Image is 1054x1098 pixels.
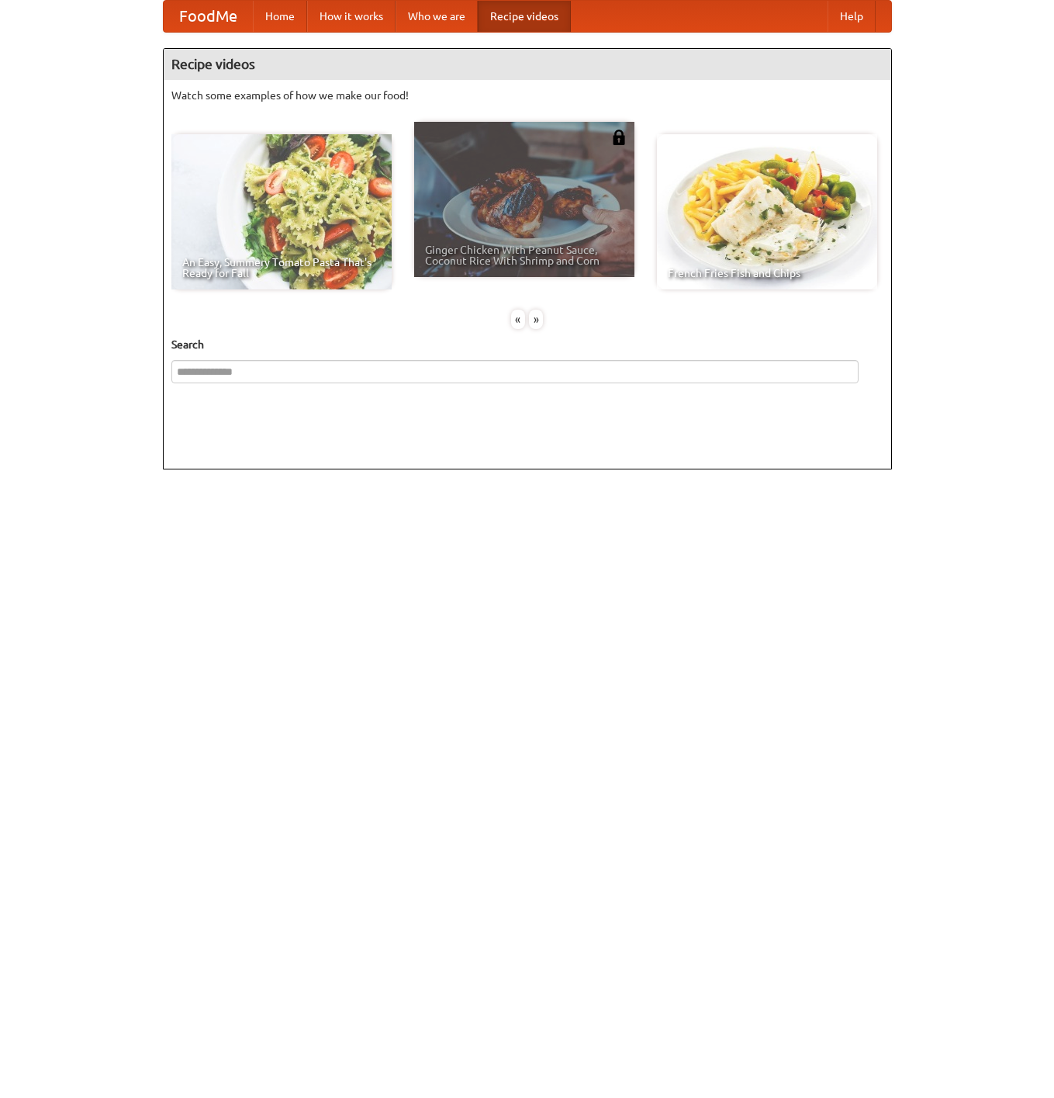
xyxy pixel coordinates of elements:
img: 483408.png [611,130,627,145]
h5: Search [171,337,883,352]
a: FoodMe [164,1,253,32]
a: How it works [307,1,396,32]
h4: Recipe videos [164,49,891,80]
a: French Fries Fish and Chips [657,134,877,289]
div: « [511,310,525,329]
a: An Easy, Summery Tomato Pasta That's Ready for Fall [171,134,392,289]
a: Help [828,1,876,32]
p: Watch some examples of how we make our food! [171,88,883,103]
a: Who we are [396,1,478,32]
a: Home [253,1,307,32]
div: » [529,310,543,329]
span: An Easy, Summery Tomato Pasta That's Ready for Fall [182,257,381,279]
a: Recipe videos [478,1,571,32]
span: French Fries Fish and Chips [668,268,866,279]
